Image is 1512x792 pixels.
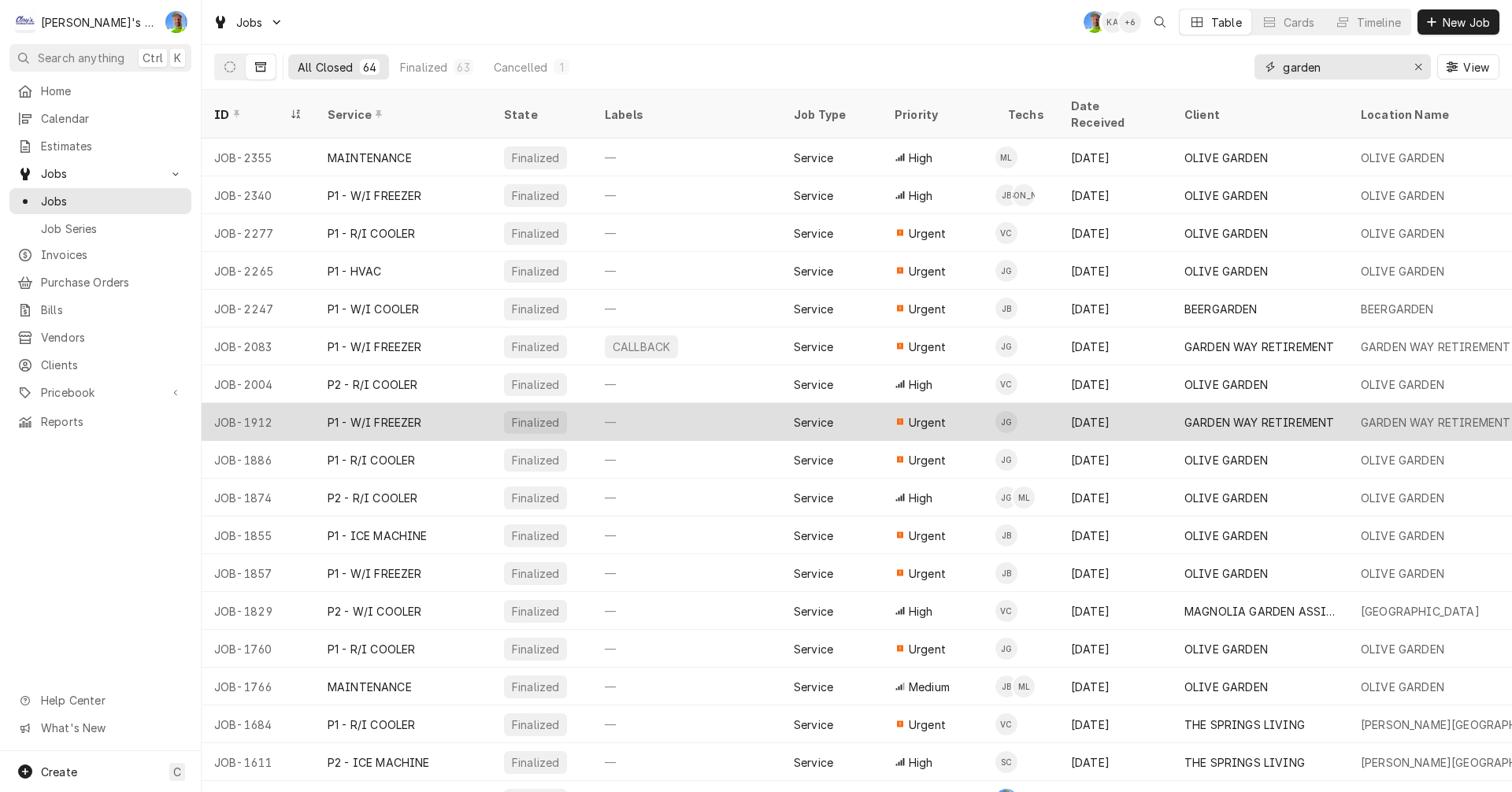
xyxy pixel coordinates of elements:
a: Go to Help Center [9,687,191,713]
div: BEERGARDEN [1184,301,1258,317]
div: OLIVE GARDEN [1184,565,1268,582]
div: OLIVE GARDEN [1184,527,1268,544]
span: Urgent [909,225,946,242]
span: What's New [41,720,182,736]
div: OLIVE GARDEN [1361,565,1444,582]
div: [DATE] [1058,365,1172,403]
div: Joey Brabb's Avatar [995,298,1017,320]
span: Create [41,765,77,779]
button: Open search [1147,9,1173,35]
div: [DATE] [1058,403,1172,441]
div: JOB-2247 [202,290,315,328]
div: OLIVE GARDEN [1184,452,1268,468]
div: Service [794,490,833,506]
div: Joey Brabb's Avatar [995,524,1017,546]
div: [DATE] [1058,290,1172,328]
a: Job Series [9,216,191,242]
span: Vendors [41,329,183,346]
span: Urgent [909,414,946,431]
div: JOB-1886 [202,441,315,479]
div: P2 - R/I COOLER [328,490,417,506]
div: OLIVE GARDEN [1361,263,1444,279]
div: Finalized [510,679,561,695]
div: Finalized [510,301,561,317]
button: Search anythingCtrlK [9,44,191,72]
div: Finalized [510,452,561,468]
div: [DATE] [1058,668,1172,705]
div: JOB-1829 [202,592,315,630]
div: Service [794,603,833,620]
span: High [909,187,933,204]
div: JOB-1611 [202,743,315,781]
div: Service [794,565,833,582]
span: Estimates [41,138,183,154]
input: Keyword search [1283,54,1401,80]
span: Reports [41,413,183,430]
div: — [592,592,781,630]
div: Finalized [510,716,561,733]
div: CALLBACK [611,339,672,355]
a: Clients [9,352,191,378]
span: High [909,603,933,620]
div: Service [794,716,833,733]
span: High [909,490,933,506]
div: Timeline [1357,14,1401,31]
span: Clients [41,357,183,373]
div: JG [995,638,1017,660]
div: P1 - W/I COOLER [328,301,419,317]
div: Greg Austin's Avatar [165,11,187,33]
div: — [592,252,781,290]
span: Urgent [909,301,946,317]
div: P1 - R/I COOLER [328,225,415,242]
div: — [592,176,781,214]
div: Service [794,452,833,468]
div: Mikah Levitt-Freimuth's Avatar [1013,675,1035,698]
div: Joey Brabb's Avatar [995,184,1017,206]
div: — [592,668,781,705]
div: [DATE] [1058,743,1172,781]
span: Jobs [41,165,160,182]
div: — [592,139,781,176]
span: Medium [909,679,950,695]
span: K [174,50,181,66]
div: JOB-1855 [202,516,315,554]
div: Valente Castillo's Avatar [995,713,1017,735]
div: Steven Cramer's Avatar [995,751,1017,773]
div: P1 - R/I COOLER [328,716,415,733]
div: [DATE] [1058,328,1172,365]
div: Clay's Refrigeration's Avatar [14,11,36,33]
div: JB [995,562,1017,584]
div: JOB-2004 [202,365,315,403]
div: THE SPRINGS LIVING [1184,716,1305,733]
div: Service [794,301,833,317]
div: JB [995,184,1017,206]
span: Calendar [41,110,183,127]
div: JB [995,524,1017,546]
span: C [173,764,181,780]
div: JOB-1874 [202,479,315,516]
div: MAINTENANCE [328,679,412,695]
button: View [1437,54,1499,80]
a: Go to Jobs [206,9,290,35]
div: OLIVE GARDEN [1361,225,1444,242]
span: Urgent [909,565,946,582]
div: SC [995,751,1017,773]
div: JOB-2265 [202,252,315,290]
div: Justin Achter's Avatar [1013,184,1035,206]
div: OLIVE GARDEN [1361,376,1444,393]
div: Johnny Guerra's Avatar [995,487,1017,509]
div: Johnny Guerra's Avatar [995,411,1017,433]
div: — [592,214,781,252]
div: P1 - HVAC [328,263,381,279]
div: P2 - R/I COOLER [328,376,417,393]
div: OLIVE GARDEN [1184,225,1268,242]
div: Service [794,527,833,544]
div: [DATE] [1058,516,1172,554]
div: P1 - ICE MACHINE [328,527,428,544]
div: GA [165,11,187,33]
div: Johnny Guerra's Avatar [995,260,1017,282]
div: Joey Brabb's Avatar [995,562,1017,584]
div: Finalized [510,376,561,393]
div: Service [794,641,833,657]
div: — [592,743,781,781]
